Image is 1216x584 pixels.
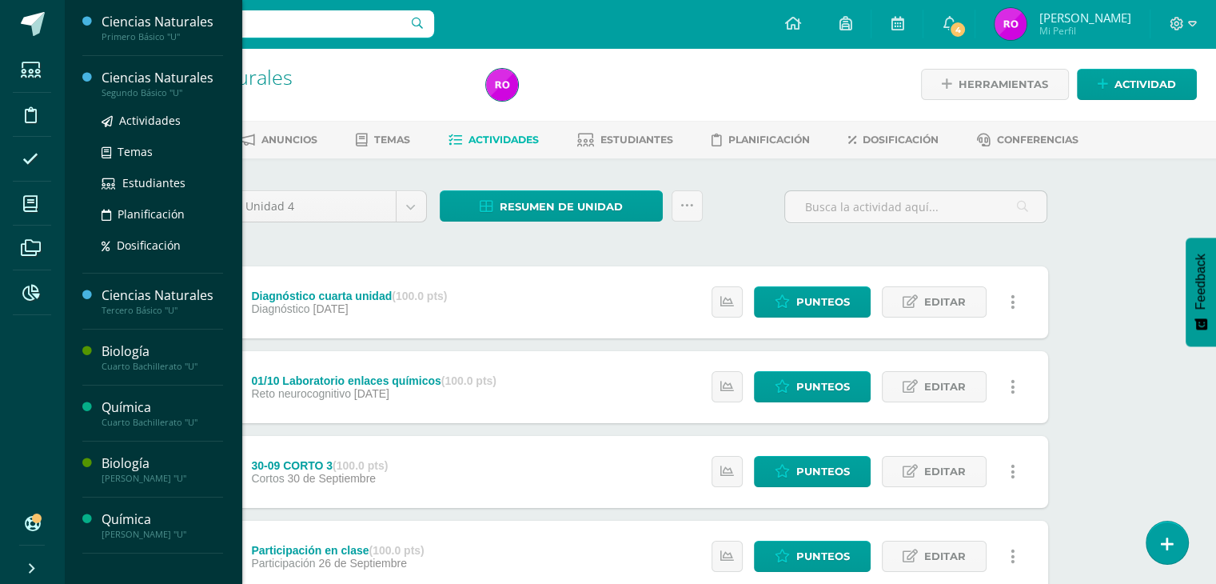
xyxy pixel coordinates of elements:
[119,113,181,128] span: Actividades
[102,305,223,316] div: Tercero Básico "U"
[863,134,939,146] span: Dosificación
[392,290,447,302] strong: (100.0 pts)
[977,127,1078,153] a: Conferencias
[997,134,1078,146] span: Conferencias
[102,510,223,540] a: Química[PERSON_NAME] "U"
[921,69,1069,100] a: Herramientas
[245,191,384,222] span: Unidad 4
[125,66,467,88] h1: Ciencias Naturales
[924,542,966,571] span: Editar
[102,417,223,428] div: Cuarto Bachillerato "U"
[1186,238,1216,346] button: Feedback - Mostrar encuesta
[318,557,407,570] span: 26 de Septiembre
[356,127,410,153] a: Temas
[117,238,181,253] span: Dosificación
[1114,70,1176,99] span: Actividad
[102,361,223,372] div: Cuarto Bachillerato "U"
[924,372,966,402] span: Editar
[959,70,1048,99] span: Herramientas
[240,127,317,153] a: Anuncios
[125,88,467,103] div: Tercero Básico 'U'
[251,387,351,400] span: Reto neurocognitivo
[251,544,424,557] div: Participación en clase
[102,473,223,484] div: [PERSON_NAME] "U"
[577,127,673,153] a: Estudiantes
[1039,10,1130,26] span: [PERSON_NAME]
[102,510,223,529] div: Química
[440,190,663,222] a: Resumen de unidad
[796,372,850,402] span: Punteos
[600,134,673,146] span: Estudiantes
[102,398,223,428] a: QuímicaCuarto Bachillerato "U"
[374,134,410,146] span: Temas
[848,127,939,153] a: Dosificación
[102,87,223,98] div: Segundo Básico "U"
[796,457,850,486] span: Punteos
[261,134,317,146] span: Anuncios
[333,459,388,472] strong: (100.0 pts)
[924,457,966,486] span: Editar
[1194,254,1208,310] span: Feedback
[102,13,223,31] div: Ciencias Naturales
[102,69,223,87] div: Ciencias Naturales
[924,287,966,317] span: Editar
[102,286,223,305] div: Ciencias Naturales
[122,175,185,190] span: Estudiantes
[251,459,388,472] div: 30-09 CORTO 3
[288,472,377,485] span: 30 de Septiembre
[251,472,284,485] span: Cortos
[441,374,496,387] strong: (100.0 pts)
[102,454,223,473] div: Biología
[796,287,850,317] span: Punteos
[102,398,223,417] div: Química
[354,387,389,400] span: [DATE]
[102,529,223,540] div: [PERSON_NAME] "U"
[1039,24,1130,38] span: Mi Perfil
[102,142,223,161] a: Temas
[102,342,223,372] a: BiologíaCuarto Bachillerato "U"
[102,31,223,42] div: Primero Básico "U"
[949,21,967,38] span: 4
[486,69,518,101] img: 66a715204c946aaac10ab2c26fd27ac0.png
[1077,69,1197,100] a: Actividad
[118,144,153,159] span: Temas
[102,13,223,42] a: Ciencias NaturalesPrimero Básico "U"
[102,205,223,223] a: Planificación
[102,111,223,130] a: Actividades
[102,286,223,316] a: Ciencias NaturalesTercero Básico "U"
[251,557,315,570] span: Participación
[500,192,623,222] span: Resumen de unidad
[796,542,850,571] span: Punteos
[102,454,223,484] a: Biología[PERSON_NAME] "U"
[754,286,871,318] a: Punteos
[728,134,810,146] span: Planificación
[785,191,1047,222] input: Busca la actividad aquí...
[712,127,810,153] a: Planificación
[118,206,185,222] span: Planificación
[369,544,424,557] strong: (100.0 pts)
[251,302,309,315] span: Diagnóstico
[754,371,871,402] a: Punteos
[251,374,496,387] div: 01/10 Laboratorio enlaces químicos
[102,69,223,98] a: Ciencias NaturalesSegundo Básico "U"
[468,134,539,146] span: Actividades
[754,456,871,487] a: Punteos
[102,236,223,254] a: Dosificación
[754,541,871,572] a: Punteos
[233,191,426,222] a: Unidad 4
[313,302,348,315] span: [DATE]
[102,342,223,361] div: Biología
[102,174,223,192] a: Estudiantes
[74,10,434,38] input: Busca un usuario...
[449,127,539,153] a: Actividades
[995,8,1027,40] img: 66a715204c946aaac10ab2c26fd27ac0.png
[251,290,447,302] div: Diagnóstico cuarta unidad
